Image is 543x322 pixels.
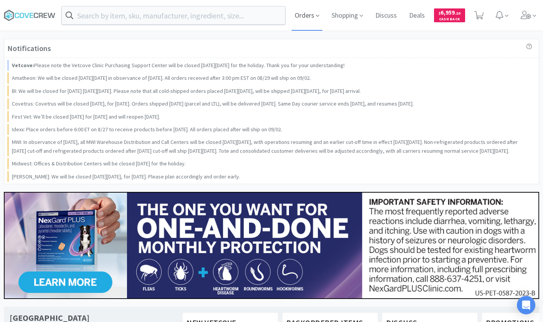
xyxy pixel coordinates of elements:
[12,61,345,69] p: Please note the Vetcove Clinic Purchasing Support Center will be closed [DATE][DATE] for the holi...
[406,12,428,19] a: Deals
[62,7,285,24] input: Search by item, sku, manufacturer, ingredient, size...
[372,12,400,19] a: Discuss
[12,112,160,121] p: First Vet: We’ll be closed [DATE] for [DATE] and will reopen [DATE].
[434,5,465,26] a: $6,959.20Cash Back
[12,159,186,168] p: Midwest: Offices & Distribution Centers will be closed [DATE] for the holiday.
[12,125,282,134] p: Idexx: Place orders before 6:00 ET on 8/27 to receive products before [DATE]. All orders placed a...
[12,87,361,95] p: BI: We will be closed for [DATE] [DATE][DATE]. Please note that all cold-shipped orders placed [D...
[12,172,240,181] p: [PERSON_NAME]: We will be closed [DATE][DATE], for [DATE]. Please plan accordingly and order early.
[439,11,441,16] span: $
[12,138,533,155] p: MWI: In observance of [DATE], all MWI Warehouse Distribution and Call Centers will be closed [DAT...
[12,99,414,108] p: Covetrus: Covetrus will be closed [DATE], for [DATE]. Orders shipped [DATE] (parcel and LTL), wil...
[439,17,460,22] span: Cash Back
[12,74,311,82] p: Amatheon: We will be closed [DATE][DATE] in observance of [DATE]. All orders received after 3:00 ...
[517,296,535,314] div: Open Intercom Messenger
[7,42,51,54] h3: Notifications
[12,62,34,69] strong: Vetcove:
[455,11,460,16] span: . 20
[439,9,460,16] span: 6,959
[4,192,539,299] img: 24562ba5414042f391a945fa418716b7_350.jpg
